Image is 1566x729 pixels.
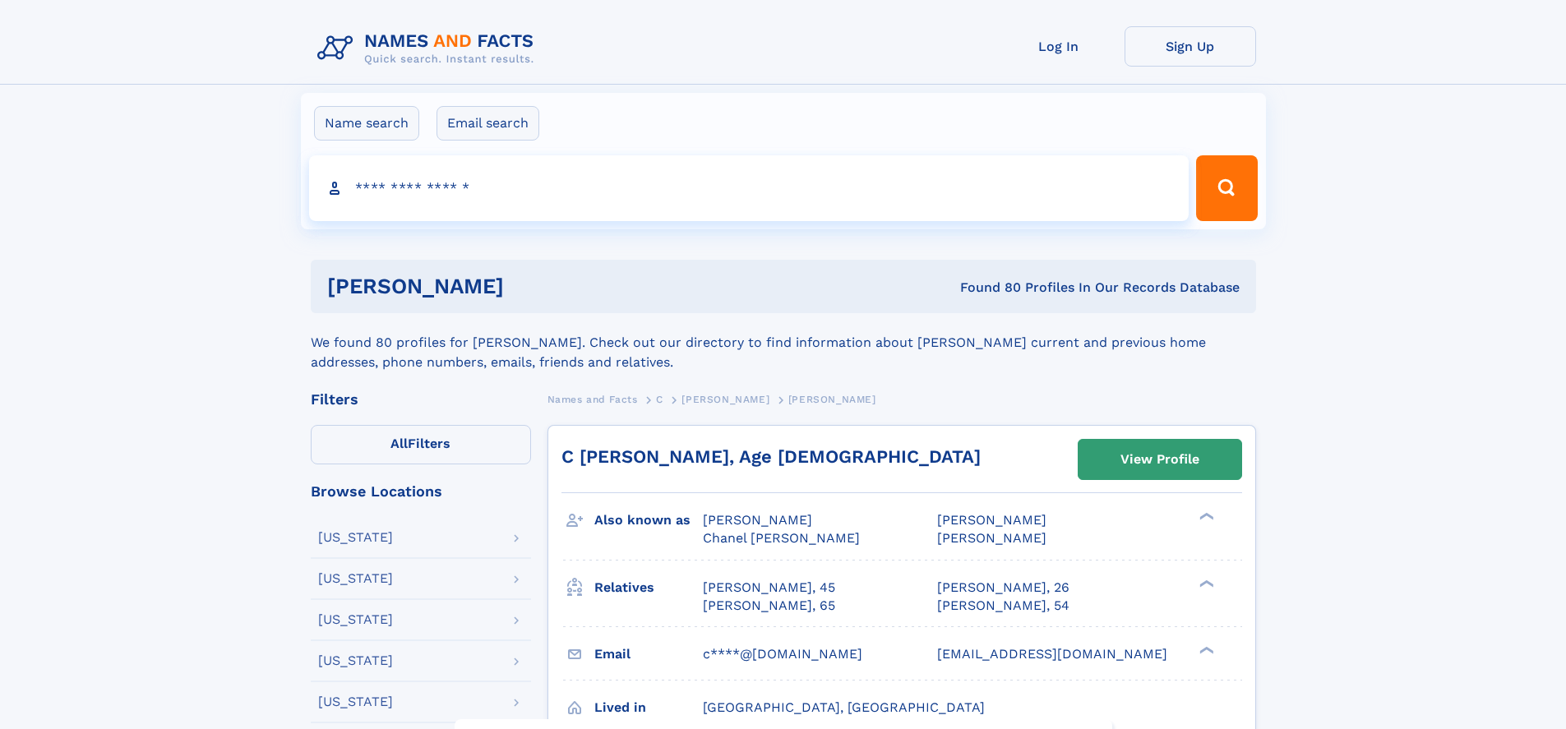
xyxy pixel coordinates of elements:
div: [US_STATE] [318,613,393,626]
span: [PERSON_NAME] [681,394,769,405]
div: ❯ [1195,644,1215,655]
div: Found 80 Profiles In Our Records Database [732,279,1240,297]
label: Name search [314,106,419,141]
h1: [PERSON_NAME] [327,276,732,297]
h3: Lived in [594,694,703,722]
div: [US_STATE] [318,531,393,544]
span: [EMAIL_ADDRESS][DOMAIN_NAME] [937,646,1167,662]
span: All [390,436,408,451]
a: [PERSON_NAME], 45 [703,579,835,597]
a: [PERSON_NAME], 26 [937,579,1069,597]
span: [PERSON_NAME] [937,530,1046,546]
div: [US_STATE] [318,572,393,585]
a: View Profile [1079,440,1241,479]
a: [PERSON_NAME] [681,389,769,409]
h3: Relatives [594,574,703,602]
div: Filters [311,392,531,407]
span: [GEOGRAPHIC_DATA], [GEOGRAPHIC_DATA] [703,699,985,715]
a: C [656,389,663,409]
a: [PERSON_NAME], 65 [703,597,835,615]
div: ❯ [1195,578,1215,588]
a: Names and Facts [547,389,638,409]
label: Filters [311,425,531,464]
a: Sign Up [1125,26,1256,67]
a: [PERSON_NAME], 54 [937,597,1069,615]
a: C [PERSON_NAME], Age [DEMOGRAPHIC_DATA] [561,446,981,467]
div: We found 80 profiles for [PERSON_NAME]. Check out our directory to find information about [PERSON... [311,313,1256,372]
span: Chanel [PERSON_NAME] [703,530,860,546]
label: Email search [437,106,539,141]
button: Search Button [1196,155,1257,221]
h3: Email [594,640,703,668]
a: Log In [993,26,1125,67]
div: View Profile [1120,441,1199,478]
h3: Also known as [594,506,703,534]
div: Browse Locations [311,484,531,499]
img: Logo Names and Facts [311,26,547,71]
div: ❯ [1195,511,1215,522]
div: [US_STATE] [318,654,393,667]
span: [PERSON_NAME] [937,512,1046,528]
input: search input [309,155,1190,221]
span: [PERSON_NAME] [788,394,876,405]
div: [US_STATE] [318,695,393,708]
span: C [656,394,663,405]
span: [PERSON_NAME] [703,512,812,528]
